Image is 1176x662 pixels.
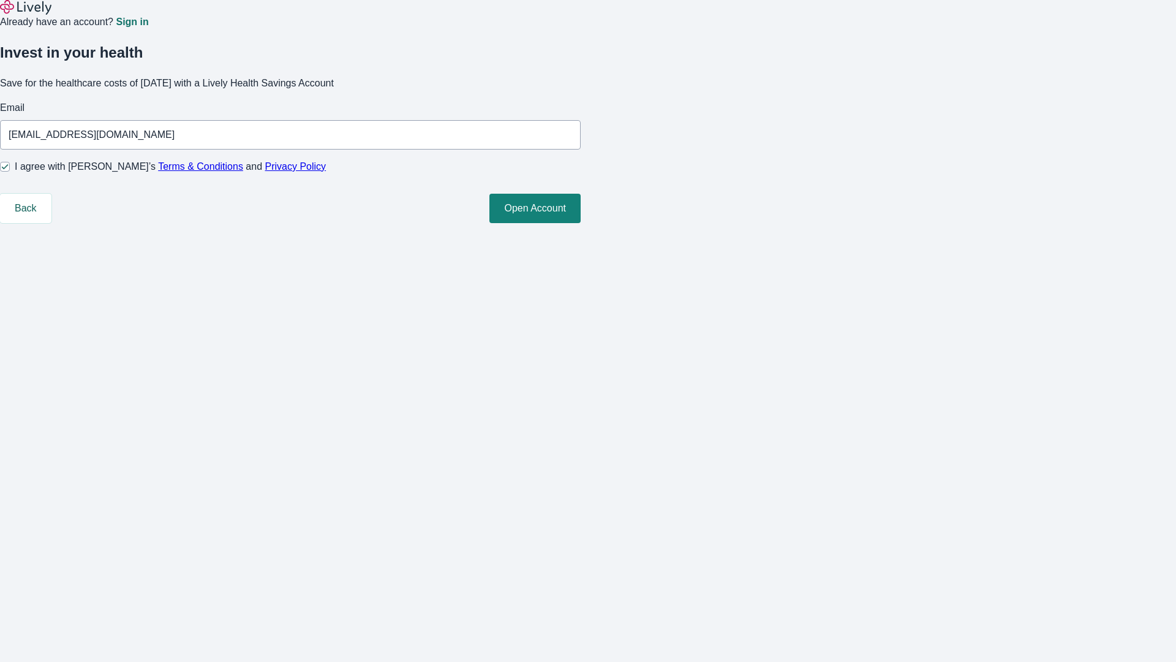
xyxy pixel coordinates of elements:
span: I agree with [PERSON_NAME]’s and [15,159,326,174]
a: Sign in [116,17,148,27]
a: Privacy Policy [265,161,326,172]
a: Terms & Conditions [158,161,243,172]
button: Open Account [489,194,581,223]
